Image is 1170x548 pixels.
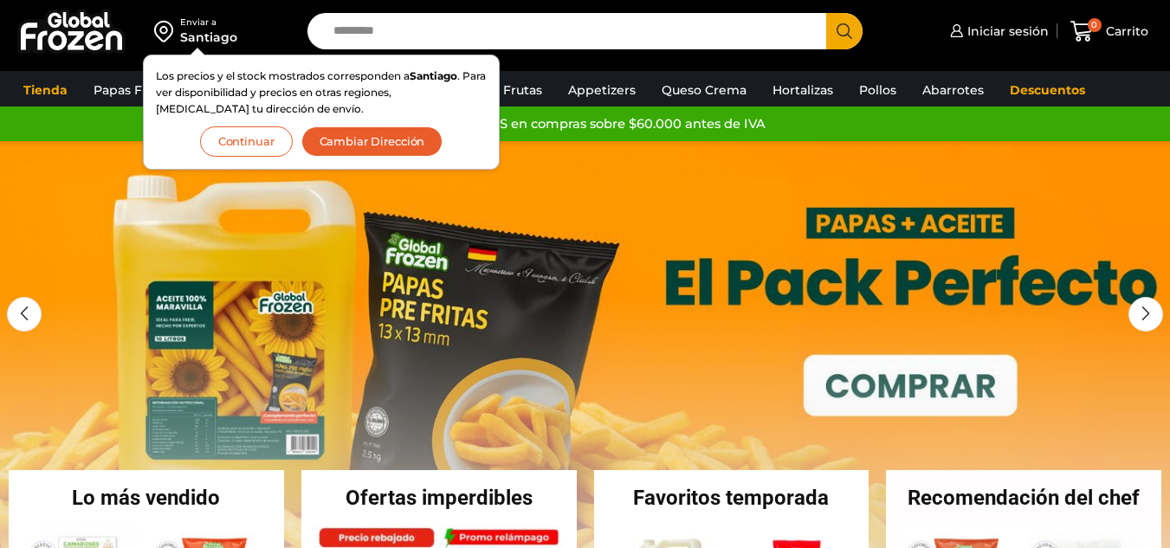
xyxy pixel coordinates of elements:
[1088,18,1102,32] span: 0
[180,16,237,29] div: Enviar a
[9,487,284,508] h2: Lo más vendido
[156,68,487,118] p: Los precios y el stock mostrados corresponden a . Para ver disponibilidad y precios en otras regi...
[886,487,1161,508] h2: Recomendación del chef
[914,74,992,106] a: Abarrotes
[594,487,869,508] h2: Favoritos temporada
[200,126,293,157] button: Continuar
[154,16,180,46] img: address-field-icon.svg
[180,29,237,46] div: Santiago
[764,74,842,106] a: Hortalizas
[946,14,1049,48] a: Iniciar sesión
[15,74,76,106] a: Tienda
[7,297,42,332] div: Previous slide
[826,13,863,49] button: Search button
[301,126,443,157] button: Cambiar Dirección
[963,23,1049,40] span: Iniciar sesión
[85,74,178,106] a: Papas Fritas
[1102,23,1148,40] span: Carrito
[410,69,457,82] strong: Santiago
[1001,74,1094,106] a: Descuentos
[653,74,755,106] a: Queso Crema
[559,74,644,106] a: Appetizers
[301,487,577,508] h2: Ofertas imperdibles
[1128,297,1163,332] div: Next slide
[850,74,905,106] a: Pollos
[1066,11,1153,52] a: 0 Carrito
